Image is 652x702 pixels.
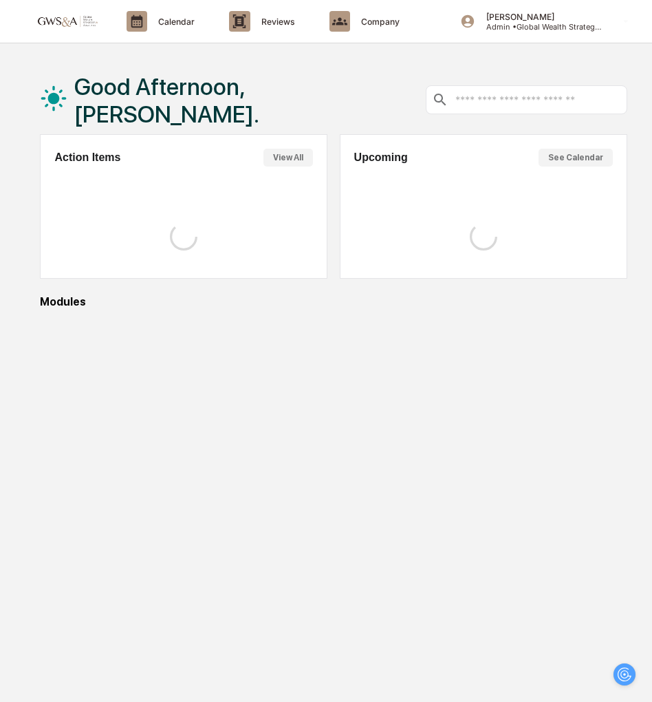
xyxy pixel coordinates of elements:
[250,17,302,27] p: Reviews
[475,12,603,22] p: [PERSON_NAME]
[354,151,408,164] h2: Upcoming
[539,149,613,167] button: See Calendar
[40,295,627,308] div: Modules
[350,17,406,27] p: Company
[475,22,603,32] p: Admin • Global Wealth Strategies Associates
[54,151,120,164] h2: Action Items
[147,17,202,27] p: Calendar
[33,14,99,28] img: logo
[74,73,426,128] h1: Good Afternoon, [PERSON_NAME].
[263,149,313,167] button: View All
